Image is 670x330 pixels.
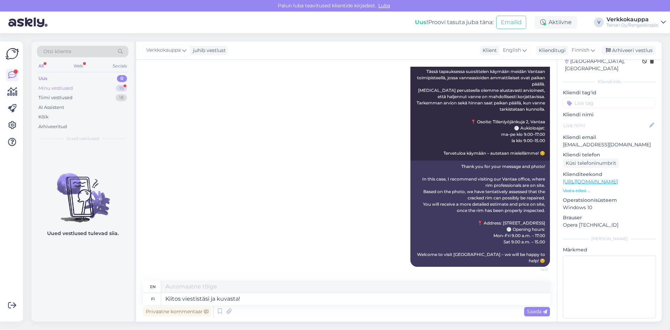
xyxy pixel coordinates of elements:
[496,16,526,29] button: Emailid
[563,111,656,118] p: Kliendi nimi
[563,214,656,221] p: Brauser
[563,171,656,178] p: Klienditeekond
[606,17,658,22] div: Verkkokauppa
[38,113,49,120] div: Kõik
[6,47,19,60] img: Askly Logo
[602,46,655,55] div: Arhiveeri vestlus
[480,47,497,54] div: Klient
[415,18,493,27] div: Proovi tasuta juba täna:
[67,135,99,142] span: Uued vestlused
[376,2,392,9] span: Luba
[563,98,656,108] input: Lisa tag
[146,46,181,54] span: Verkkokauppa
[38,123,67,130] div: Arhiveeritud
[565,58,642,72] div: [GEOGRAPHIC_DATA], [GEOGRAPHIC_DATA]
[563,141,656,148] p: [EMAIL_ADDRESS][DOMAIN_NAME]
[143,307,211,316] div: Privaatne kommentaar
[522,267,548,272] span: 14:11
[31,161,134,223] img: No chats
[47,230,119,237] p: Uued vestlused tulevad siia.
[563,178,618,185] a: [URL][DOMAIN_NAME]
[594,17,604,27] div: V
[606,22,658,28] div: Teinari Oy/Rengaskirppis
[410,161,550,267] div: Thank you for your message and photo! In this case, I recommend visiting our Vantaa office, where...
[563,151,656,159] p: Kliendi telefon
[116,94,127,101] div: 18
[572,46,589,54] span: Finnish
[536,47,566,54] div: Klienditugi
[38,75,47,82] div: Uus
[535,16,577,29] div: Aktiivne
[563,236,656,242] div: [PERSON_NAME]
[563,204,656,211] p: Windows 10
[150,281,156,293] div: en
[38,104,64,111] div: AI Assistent
[38,94,73,101] div: Tiimi vestlused
[606,17,666,28] a: VerkkokauppaTeinari Oy/Rengaskirppis
[563,188,656,194] p: Vaata edasi ...
[37,61,45,71] div: All
[38,85,73,92] div: Minu vestlused
[563,221,656,229] p: Opera [TECHNICAL_ID]
[563,134,656,141] p: Kliendi email
[563,79,656,85] div: Kliendi info
[117,75,127,82] div: 0
[563,246,656,254] p: Märkmed
[563,159,619,168] div: Küsi telefoninumbrit
[43,48,71,55] span: Otsi kliente
[563,197,656,204] p: Operatsioonisüsteem
[111,61,128,71] div: Socials
[563,122,648,129] input: Lisa nimi
[415,19,428,25] b: Uus!
[116,85,127,92] div: 15
[72,61,84,71] div: Web
[190,47,226,54] div: juhib vestlust
[563,89,656,96] p: Kliendi tag'id
[527,308,547,315] span: Saada
[151,293,155,305] div: fi
[503,46,521,54] span: English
